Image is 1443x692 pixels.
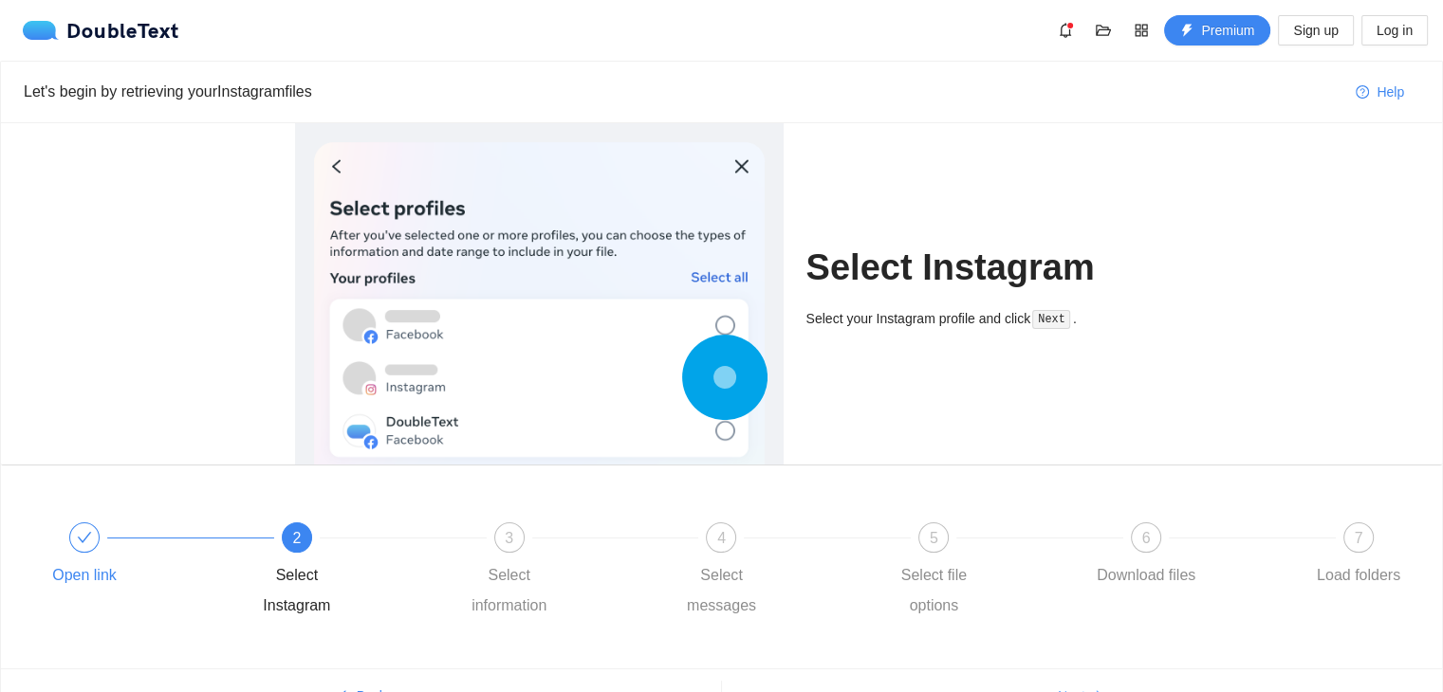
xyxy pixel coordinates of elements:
code: Next [1032,310,1070,329]
div: 2Select Instagram [242,522,454,621]
a: logoDoubleText [23,21,179,40]
span: 5 [930,530,938,546]
span: folder-open [1089,23,1118,38]
span: 4 [717,530,726,546]
span: 2 [292,530,301,546]
div: Load folders [1317,560,1400,591]
span: thunderbolt [1180,24,1193,39]
span: 6 [1142,530,1151,546]
button: Sign up [1278,15,1353,46]
span: Log in [1377,20,1413,41]
div: Open link [29,522,242,591]
div: 7Load folders [1304,522,1414,591]
button: Log in [1361,15,1428,46]
div: 4Select messages [666,522,879,621]
span: Sign up [1293,20,1338,41]
div: DoubleText [23,21,179,40]
div: Select your Instagram profile and click . [806,308,1149,330]
div: Select Instagram [242,560,352,621]
img: logo [23,21,66,40]
span: bell [1051,23,1080,38]
div: Download files [1097,560,1195,591]
div: Let's begin by retrieving your Instagram files [24,80,1341,103]
button: folder-open [1088,15,1119,46]
span: question-circle [1356,85,1369,100]
span: check [77,530,92,545]
button: appstore [1126,15,1156,46]
span: 3 [505,530,513,546]
button: thunderboltPremium [1164,15,1270,46]
div: Open link [52,560,117,591]
span: Premium [1201,20,1254,41]
div: 5Select file options [879,522,1091,621]
span: Help [1377,82,1404,102]
div: 3Select information [454,522,667,621]
span: appstore [1127,23,1156,38]
div: 6Download files [1091,522,1304,591]
div: Select information [454,560,564,621]
button: question-circleHelp [1341,77,1419,107]
div: Select messages [666,560,776,621]
button: bell [1050,15,1081,46]
span: 7 [1355,530,1363,546]
div: Select file options [879,560,989,621]
h1: Select Instagram [806,246,1149,290]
